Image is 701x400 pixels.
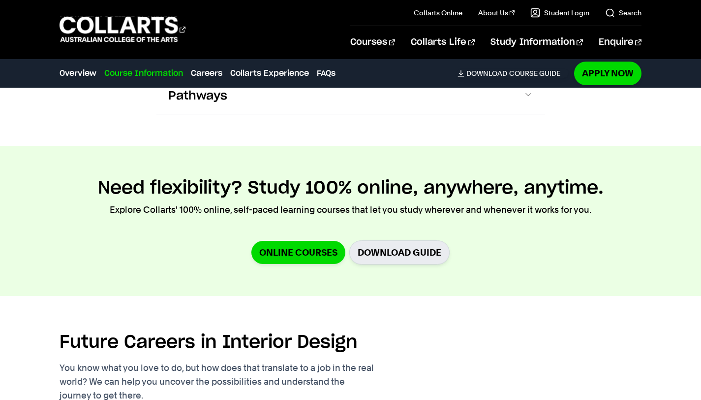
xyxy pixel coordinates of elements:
a: Online Courses [251,241,345,264]
a: Collarts Life [411,26,474,59]
a: About Us [478,8,515,18]
h2: Future Careers in Interior Design [60,332,358,353]
span: Pathways [168,88,227,104]
a: Study Information [490,26,583,59]
a: Apply Now [574,62,641,85]
a: DownloadCourse Guide [457,69,568,78]
h2: Need flexibility? Study 100% online, anywhere, anytime. [98,177,604,199]
a: Careers [191,67,222,79]
a: Student Login [530,8,589,18]
a: Courses [350,26,395,59]
a: Overview [60,67,96,79]
a: FAQs [317,67,335,79]
a: Collarts Online [414,8,462,18]
a: Course Information [104,67,183,79]
span: Download [466,69,507,78]
div: Go to homepage [60,15,185,43]
a: Search [605,8,641,18]
a: Collarts Experience [230,67,309,79]
p: Explore Collarts' 100% online, self-paced learning courses that let you study wherever and whenev... [110,203,591,217]
a: Enquire [599,26,641,59]
a: Download Guide [349,240,450,265]
button: Pathways [156,78,545,114]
